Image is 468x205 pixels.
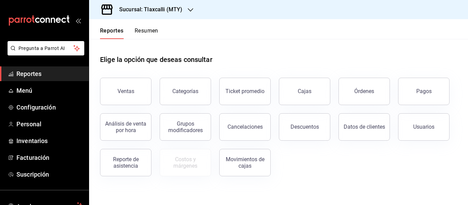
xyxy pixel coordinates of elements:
div: Datos de clientes [344,124,385,130]
div: Pagos [416,88,432,94]
span: Menú [16,86,83,95]
button: Reportes [100,27,124,39]
div: Descuentos [291,124,319,130]
span: Reportes [16,69,83,78]
h3: Sucursal: Tlaxcalli (MTY) [114,5,182,14]
button: Pagos [398,78,449,105]
div: Ticket promedio [225,88,264,94]
div: Grupos modificadores [164,120,207,133]
button: Usuarios [398,113,449,141]
span: Inventarios [16,136,83,145]
button: Reporte de asistencia [100,149,151,176]
button: Grupos modificadores [160,113,211,141]
button: Categorías [160,78,211,105]
div: Reporte de asistencia [104,156,147,169]
button: Descuentos [279,113,330,141]
button: Análisis de venta por hora [100,113,151,141]
button: Movimientos de cajas [219,149,271,176]
span: Configuración [16,103,83,112]
span: Suscripción [16,170,83,179]
button: Datos de clientes [338,113,390,141]
h1: Elige la opción que deseas consultar [100,54,212,65]
div: Cajas [298,87,312,95]
span: Personal [16,119,83,129]
button: Ticket promedio [219,78,271,105]
button: Contrata inventarios para ver este reporte [160,149,211,176]
button: Órdenes [338,78,390,105]
span: Facturación [16,153,83,162]
a: Pregunta a Parrot AI [5,50,84,57]
div: Costos y márgenes [164,156,207,169]
button: Resumen [135,27,158,39]
button: open_drawer_menu [75,18,81,23]
span: Pregunta a Parrot AI [19,45,74,52]
div: navigation tabs [100,27,158,39]
div: Movimientos de cajas [224,156,266,169]
div: Cancelaciones [227,124,263,130]
div: Análisis de venta por hora [104,120,147,133]
div: Usuarios [413,124,434,130]
button: Ventas [100,78,151,105]
div: Ventas [118,88,134,94]
button: Cancelaciones [219,113,271,141]
button: Pregunta a Parrot AI [8,41,84,55]
a: Cajas [279,78,330,105]
div: Órdenes [354,88,374,94]
div: Categorías [172,88,198,94]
